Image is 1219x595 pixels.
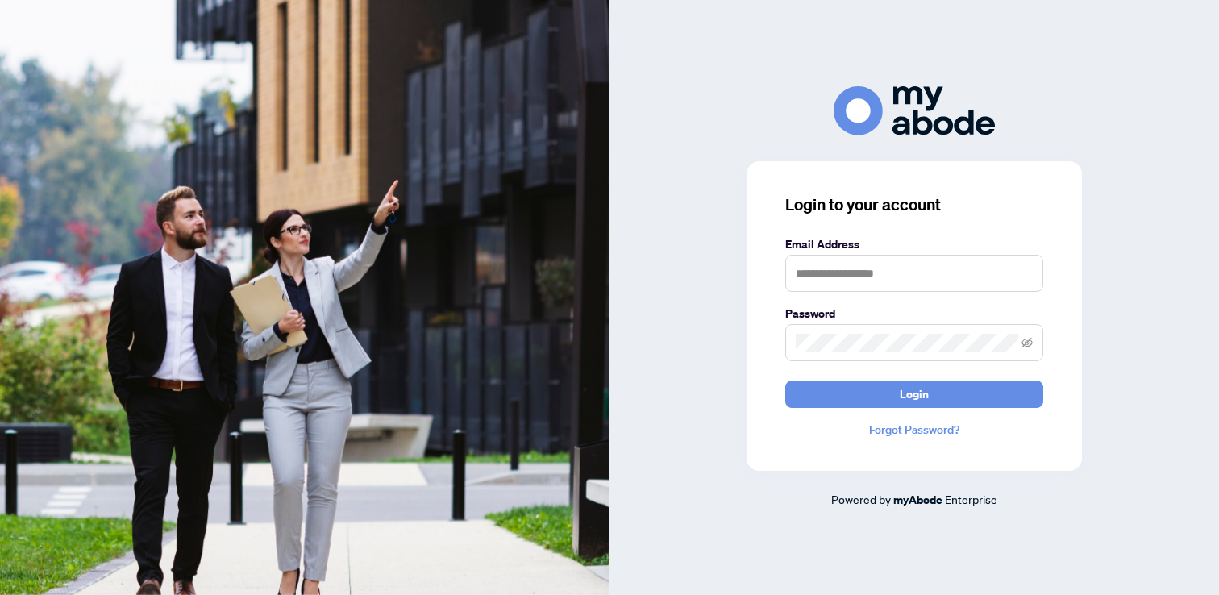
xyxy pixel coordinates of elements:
label: Email Address [785,235,1043,253]
span: Powered by [831,492,891,506]
img: ma-logo [834,86,995,135]
span: Enterprise [945,492,997,506]
a: myAbode [893,491,942,509]
button: Login [785,381,1043,408]
h3: Login to your account [785,193,1043,216]
label: Password [785,305,1043,322]
a: Forgot Password? [785,421,1043,439]
span: eye-invisible [1021,337,1033,348]
span: Login [900,381,929,407]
